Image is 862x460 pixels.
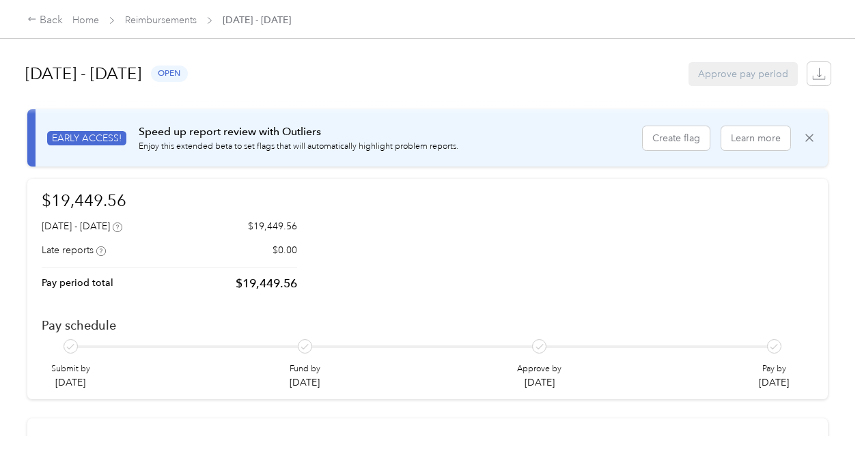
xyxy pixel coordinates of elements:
h2: Pay schedule [42,318,814,332]
button: Create flag [643,126,710,150]
p: $19,449.56 [248,219,297,233]
p: Approve by [517,363,561,375]
span: EARLY ACCESS! [47,131,126,145]
p: $19,449.56 [236,275,297,292]
a: Home [72,14,99,26]
div: Back [27,12,63,29]
p: Pay by [759,363,789,375]
p: [DATE] [517,375,561,390]
p: [DATE] [51,375,90,390]
p: Submit by [51,363,90,375]
h1: $19,449.56 [42,188,297,212]
button: Learn more [721,126,790,150]
p: $0.00 [273,243,297,257]
div: Late reports [42,243,106,257]
p: Enjoy this extended beta to set flags that will automatically highlight problem reports. [139,141,458,153]
div: [DATE] - [DATE] [42,219,122,233]
p: [DATE] [290,375,320,390]
a: Reimbursements [125,14,197,26]
h1: [DATE] - [DATE] [25,57,141,90]
p: Speed up report review with Outliers [139,124,458,141]
p: Pay period total [42,276,113,290]
iframe: Everlance-gr Chat Button Frame [785,384,862,460]
span: [DATE] - [DATE] [223,13,291,27]
p: Fund by [290,363,320,375]
span: open [151,66,188,81]
p: [DATE] [759,375,789,390]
